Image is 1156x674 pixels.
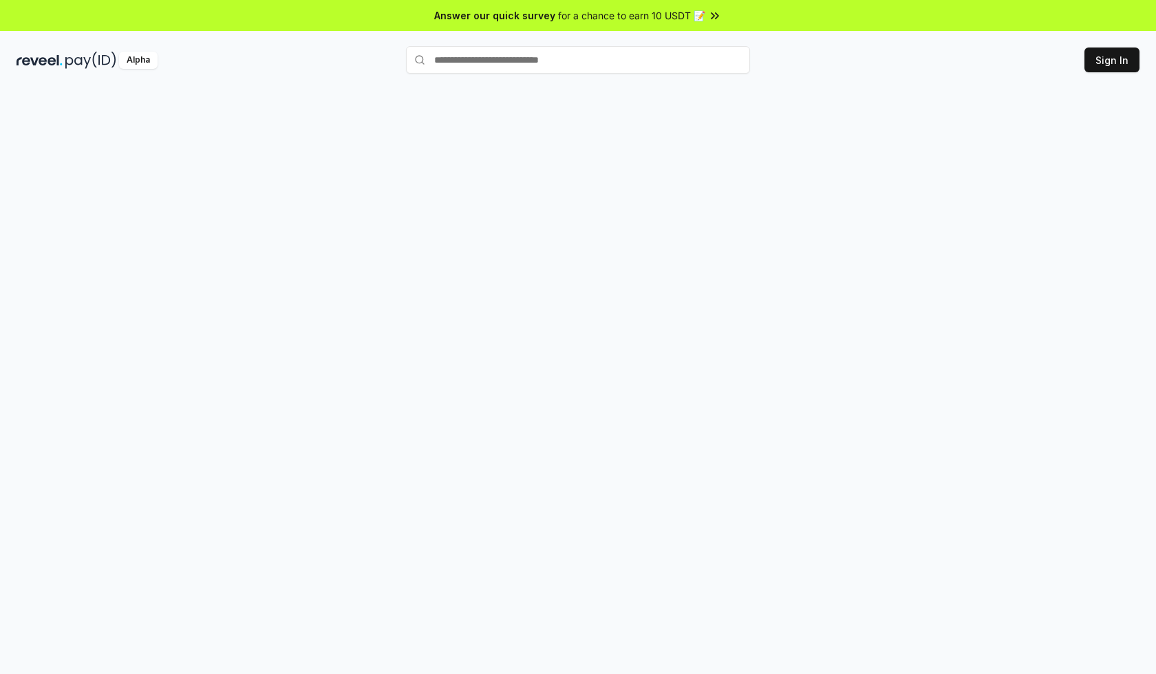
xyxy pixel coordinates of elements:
[558,8,705,23] span: for a chance to earn 10 USDT 📝
[434,8,555,23] span: Answer our quick survey
[65,52,116,69] img: pay_id
[1084,48,1139,72] button: Sign In
[119,52,158,69] div: Alpha
[17,52,63,69] img: reveel_dark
